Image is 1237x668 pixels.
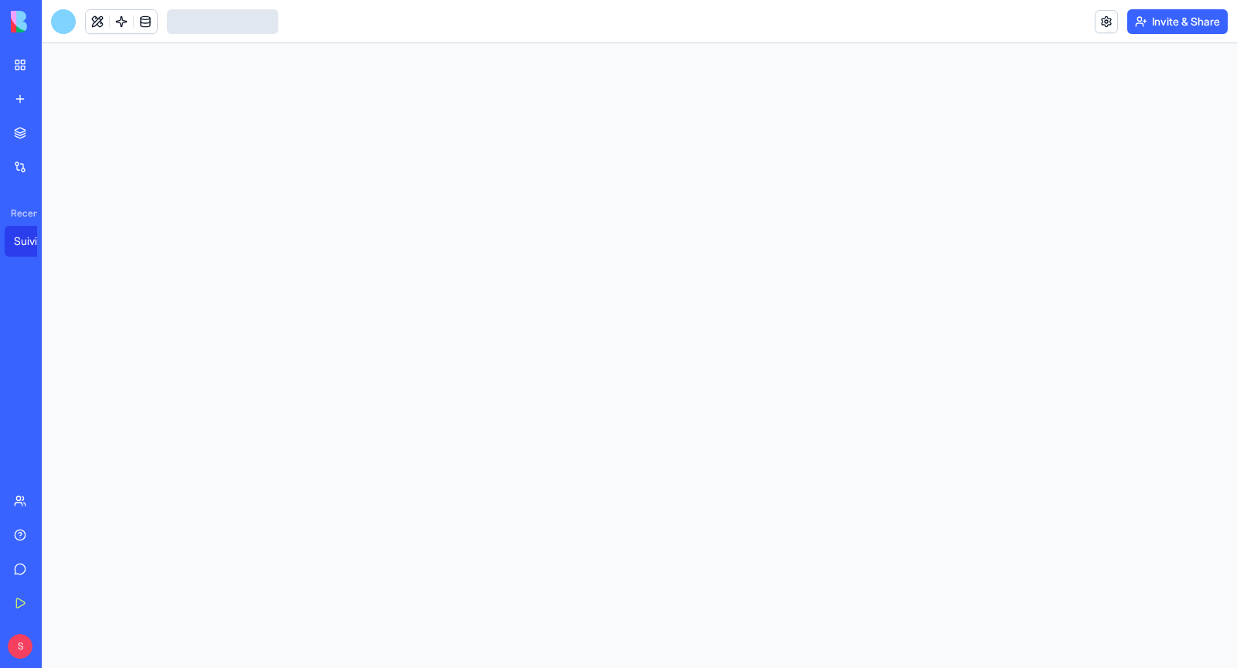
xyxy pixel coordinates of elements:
span: Recent [5,207,37,220]
img: logo [11,11,107,32]
span: S [8,634,32,659]
button: Invite & Share [1127,9,1228,34]
div: Suivi Interventions Artisans [14,233,57,249]
a: Suivi Interventions Artisans [5,226,66,257]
